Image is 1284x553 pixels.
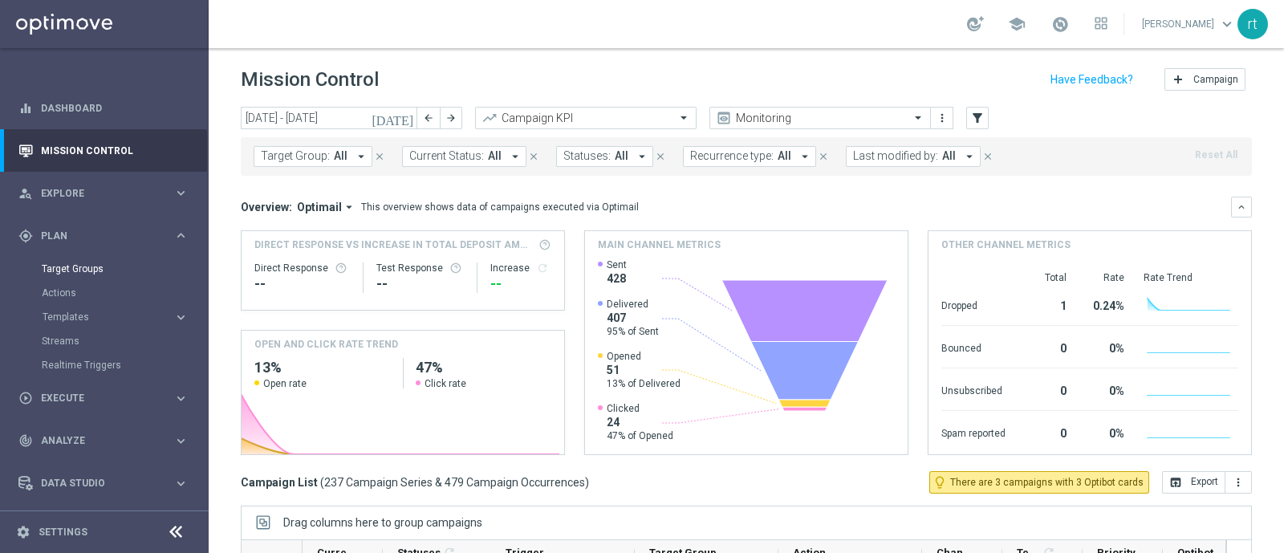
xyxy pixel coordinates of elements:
[173,310,189,325] i: keyboard_arrow_right
[1162,471,1225,494] button: open_in_browser Export
[853,149,938,163] span: Last modified by:
[690,149,774,163] span: Recurrence type:
[607,311,659,325] span: 407
[324,475,585,490] span: 237 Campaign Series & 479 Campaign Occurrences
[16,525,30,539] i: settings
[941,334,1006,360] div: Bounced
[254,337,398,352] h4: OPEN AND CLICK RATE TREND
[41,393,173,403] span: Execute
[425,377,466,390] span: Click rate
[18,433,33,448] i: track_changes
[607,325,659,338] span: 95% of Sent
[440,107,462,129] button: arrow_forward
[1144,271,1238,284] div: Rate Trend
[607,271,627,286] span: 428
[929,471,1149,494] button: lightbulb_outline There are 3 campaigns with 3 Optibot cards
[816,148,831,165] button: close
[941,291,1006,317] div: Dropped
[173,185,189,201] i: keyboard_arrow_right
[556,146,653,167] button: Statuses: All arrow_drop_down
[18,434,189,447] button: track_changes Analyze keyboard_arrow_right
[18,391,173,405] div: Execute
[42,311,189,323] div: Templates keyboard_arrow_right
[1025,291,1067,317] div: 1
[716,110,732,126] i: preview
[39,527,87,537] a: Settings
[1086,271,1124,284] div: Rate
[42,262,167,275] a: Target Groups
[798,149,812,164] i: arrow_drop_down
[18,101,33,116] i: equalizer
[846,146,981,167] button: Last modified by: All arrow_drop_down
[18,144,189,157] button: Mission Control
[41,87,189,129] a: Dashboard
[1218,15,1236,33] span: keyboard_arrow_down
[607,298,659,311] span: Delivered
[423,112,434,124] i: arrow_back
[936,112,949,124] i: more_vert
[942,149,956,163] span: All
[563,149,611,163] span: Statuses:
[283,516,482,529] span: Drag columns here to group campaigns
[342,200,356,214] i: arrow_drop_down
[1086,419,1124,445] div: 0%
[598,238,721,252] h4: Main channel metrics
[42,281,207,305] div: Actions
[43,312,173,322] div: Templates
[1237,9,1268,39] div: rt
[490,274,551,294] div: --
[261,149,330,163] span: Target Group:
[655,151,666,162] i: close
[966,107,989,129] button: filter_alt
[241,107,417,129] input: Select date range
[1050,74,1133,85] input: Have Feedback?
[615,149,628,163] span: All
[526,148,541,165] button: close
[42,257,207,281] div: Target Groups
[536,262,549,274] i: refresh
[41,189,173,198] span: Explore
[18,186,173,201] div: Explore
[445,112,457,124] i: arrow_forward
[372,148,387,165] button: close
[1232,476,1245,489] i: more_vert
[18,392,189,405] div: play_circle_outline Execute keyboard_arrow_right
[1086,334,1124,360] div: 0%
[369,107,417,131] button: [DATE]
[297,200,342,214] span: Optimail
[683,146,816,167] button: Recurrence type: All arrow_drop_down
[1025,376,1067,402] div: 0
[241,200,292,214] h3: Overview:
[42,335,167,348] a: Streams
[18,102,189,115] button: equalizer Dashboard
[607,415,673,429] span: 24
[41,478,173,488] span: Data Studio
[941,238,1071,252] h4: Other channel metrics
[409,149,484,163] span: Current Status:
[18,186,33,201] i: person_search
[1193,74,1238,85] span: Campaign
[934,108,950,128] button: more_vert
[283,516,482,529] div: Row Groups
[18,187,189,200] button: person_search Explore keyboard_arrow_right
[173,391,189,406] i: keyboard_arrow_right
[263,377,307,390] span: Open rate
[241,475,589,490] h3: Campaign List
[1008,15,1026,33] span: school
[481,110,498,126] i: trending_up
[173,228,189,243] i: keyboard_arrow_right
[1172,73,1184,86] i: add
[42,305,207,329] div: Templates
[528,151,539,162] i: close
[18,477,189,490] button: Data Studio keyboard_arrow_right
[607,258,627,271] span: Sent
[41,505,168,547] a: Optibot
[1162,475,1252,488] multiple-options-button: Export to CSV
[1140,12,1237,36] a: [PERSON_NAME]keyboard_arrow_down
[43,312,157,322] span: Templates
[354,149,368,164] i: arrow_drop_down
[1225,471,1252,494] button: more_vert
[607,350,681,363] span: Opened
